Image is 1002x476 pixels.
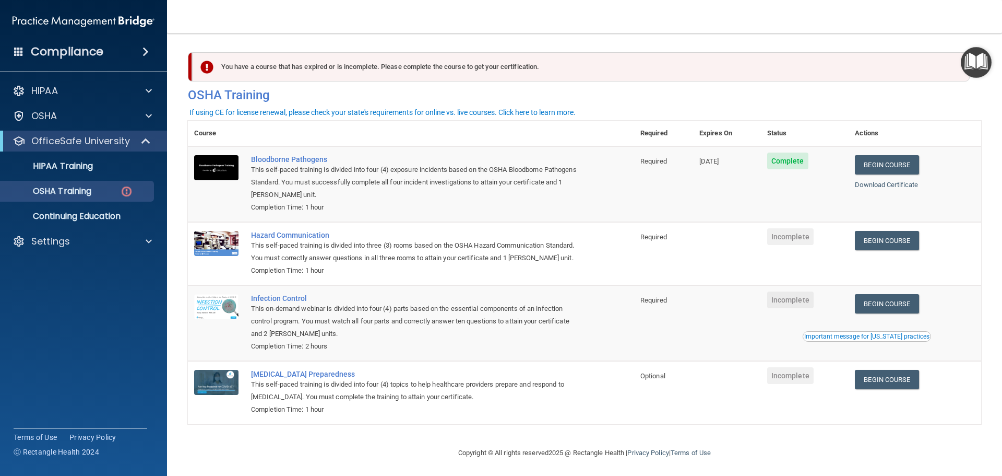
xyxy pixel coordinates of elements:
span: Incomplete [767,228,814,245]
img: exclamation-circle-solid-danger.72ef9ffc.png [200,61,213,74]
p: HIPAA [31,85,58,97]
a: OfficeSafe University [13,135,151,147]
div: This self-paced training is divided into four (4) topics to help healthcare providers prepare and... [251,378,582,403]
a: Privacy Policy [69,432,116,443]
th: Required [634,121,693,146]
a: Hazard Communication [251,231,582,239]
button: Open Resource Center [961,47,992,78]
span: Required [640,296,667,304]
a: Download Certificate [855,181,918,189]
div: You have a course that has expired or is incomplete. Please complete the course to get your certi... [192,52,970,82]
button: If using CE for license renewal, please check your state's requirements for online vs. live cours... [188,107,577,118]
a: Settings [13,235,152,248]
div: This self-paced training is divided into four (4) exposure incidents based on the OSHA Bloodborne... [251,164,582,201]
p: Continuing Education [7,211,149,222]
div: This self-paced training is divided into three (3) rooms based on the OSHA Hazard Communication S... [251,239,582,264]
a: Begin Course [855,155,918,175]
th: Course [188,121,245,146]
span: Optional [640,372,665,380]
div: Completion Time: 1 hour [251,264,582,277]
div: Copyright © All rights reserved 2025 @ Rectangle Health | | [394,436,775,470]
a: HIPAA [13,85,152,97]
a: Privacy Policy [627,449,669,457]
a: Infection Control [251,294,582,303]
span: Incomplete [767,292,814,308]
p: OSHA [31,110,57,122]
div: This on-demand webinar is divided into four (4) parts based on the essential components of an inf... [251,303,582,340]
div: Completion Time: 2 hours [251,340,582,353]
div: Important message for [US_STATE] practices [804,333,929,340]
p: Settings [31,235,70,248]
h4: OSHA Training [188,88,981,102]
span: Required [640,157,667,165]
h4: Compliance [31,44,103,59]
p: OfficeSafe University [31,135,130,147]
button: Read this if you are a dental practitioner in the state of CA [803,331,931,342]
a: OSHA [13,110,152,122]
p: OSHA Training [7,186,91,196]
th: Status [761,121,849,146]
span: Ⓒ Rectangle Health 2024 [14,447,99,457]
th: Expires On [693,121,761,146]
p: HIPAA Training [7,161,93,171]
a: Terms of Use [14,432,57,443]
span: Incomplete [767,367,814,384]
div: If using CE for license renewal, please check your state's requirements for online vs. live cours... [189,109,576,116]
div: Completion Time: 1 hour [251,403,582,416]
a: Bloodborne Pathogens [251,155,582,164]
span: Complete [767,153,808,169]
a: Begin Course [855,231,918,250]
img: PMB logo [13,11,154,32]
span: Required [640,233,667,241]
th: Actions [849,121,981,146]
span: [DATE] [699,157,719,165]
a: [MEDICAL_DATA] Preparedness [251,370,582,378]
img: danger-circle.6113f641.png [120,185,133,198]
a: Begin Course [855,294,918,314]
a: Begin Course [855,370,918,389]
a: Terms of Use [671,449,711,457]
div: Completion Time: 1 hour [251,201,582,214]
